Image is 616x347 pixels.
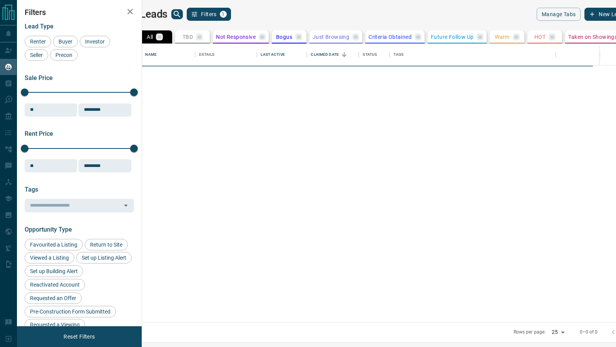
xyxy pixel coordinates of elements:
[195,44,257,65] div: Details
[431,34,474,40] p: Future Follow Up
[495,34,510,40] p: Warm
[53,52,75,58] span: Precon
[27,255,72,261] span: Viewed a Listing
[145,44,157,65] div: Name
[27,268,80,274] span: Set up Building Alert
[25,252,74,264] div: Viewed a Listing
[25,319,85,330] div: Requested a Viewing
[368,34,412,40] p: Criteria Obtained
[123,8,167,20] h1: My Leads
[359,44,390,65] div: Status
[27,242,80,248] span: Favourited a Listing
[79,255,129,261] span: Set up Listing Alert
[25,8,134,17] h2: Filters
[27,282,82,288] span: Reactivated Account
[53,36,78,47] div: Buyer
[339,49,350,60] button: Sort
[27,295,79,301] span: Requested an Offer
[390,44,556,65] div: Tags
[87,242,125,248] span: Return to Site
[171,9,183,19] button: search button
[25,226,72,233] span: Opportunity Type
[182,34,193,40] p: TBD
[25,36,51,47] div: Renter
[313,34,349,40] p: Just Browsing
[25,23,54,30] span: Lead Type
[311,44,339,65] div: Claimed Date
[27,309,113,315] span: Pre-Construction Form Submitted
[121,200,131,211] button: Open
[25,130,53,137] span: Rent Price
[25,74,53,82] span: Sale Price
[276,34,292,40] p: Bogus
[187,8,231,21] button: Filters1
[25,186,38,193] span: Tags
[25,292,82,304] div: Requested an Offer
[221,12,226,17] span: 1
[25,49,48,61] div: Seller
[27,52,45,58] span: Seller
[27,38,49,45] span: Renter
[25,265,83,277] div: Set up Building Alert
[85,239,128,250] div: Return to Site
[25,306,116,317] div: Pre-Construction Form Submitted
[76,252,132,264] div: Set up Listing Alert
[363,44,377,65] div: Status
[50,49,78,61] div: Precon
[141,44,195,65] div: Name
[80,36,110,47] div: Investor
[514,329,546,335] p: Rows per page:
[147,34,153,40] p: All
[307,44,359,65] div: Claimed Date
[549,327,567,338] div: 25
[82,38,107,45] span: Investor
[199,44,214,65] div: Details
[257,44,307,65] div: Last Active
[59,330,100,343] button: Reset Filters
[56,38,75,45] span: Buyer
[534,34,546,40] p: HOT
[27,322,82,328] span: Requested a Viewing
[25,239,83,250] div: Favourited a Listing
[216,34,256,40] p: Not Responsive
[25,279,85,290] div: Reactivated Account
[393,44,403,65] div: Tags
[261,44,285,65] div: Last Active
[580,329,598,335] p: 0–0 of 0
[537,8,581,21] button: Manage Tabs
